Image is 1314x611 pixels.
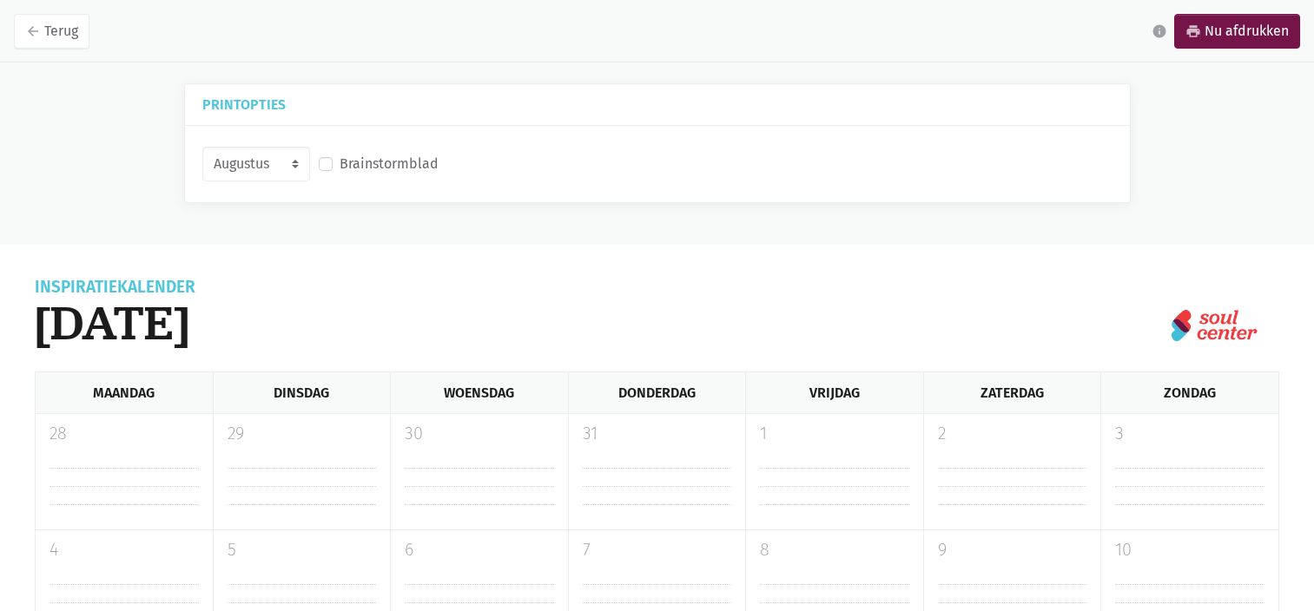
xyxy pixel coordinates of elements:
i: info [1152,23,1167,39]
div: Dinsdag [213,372,391,413]
i: print [1185,23,1201,39]
p: 6 [405,537,554,563]
a: arrow_backTerug [14,14,89,49]
div: Woensdag [390,372,568,413]
div: Inspiratiekalender [35,279,195,295]
p: 7 [583,537,732,563]
p: 3 [1115,421,1264,447]
p: 1 [760,421,909,447]
p: 28 [50,421,199,447]
p: 4 [50,537,199,563]
p: 2 [938,421,1087,447]
p: 10 [1115,537,1264,563]
p: 8 [760,537,909,563]
label: Brainstormblad [340,153,439,175]
div: Zondag [1100,372,1279,413]
a: printNu afdrukken [1174,14,1300,49]
p: 30 [405,421,554,447]
i: arrow_back [25,23,41,39]
div: Donderdag [568,372,746,413]
div: Vrijdag [745,372,923,413]
div: Zaterdag [923,372,1101,413]
p: 29 [228,421,377,447]
h1: [DATE] [35,295,195,351]
div: Maandag [35,372,213,413]
p: 9 [938,537,1087,563]
p: 5 [228,537,377,563]
h5: Printopties [202,98,1113,111]
p: 31 [583,421,732,447]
